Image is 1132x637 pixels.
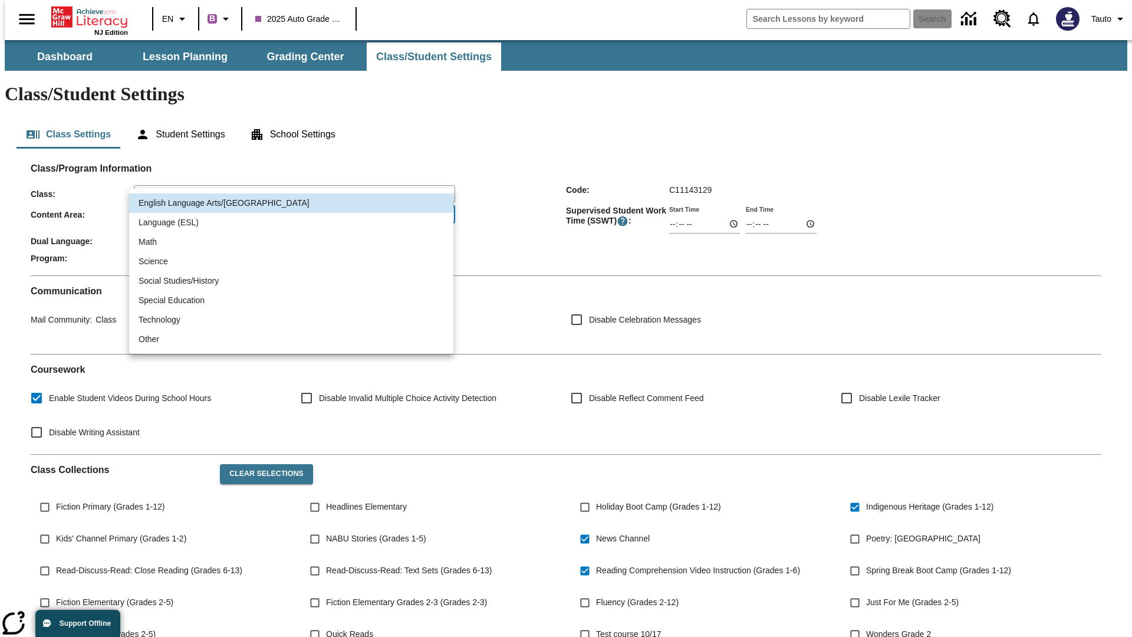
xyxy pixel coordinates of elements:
li: Technology [129,310,453,330]
li: Other [129,330,453,349]
li: Math [129,232,453,252]
li: Science [129,252,453,271]
li: Language (ESL) [129,213,453,232]
li: Special Education [129,291,453,310]
li: English Language Arts/[GEOGRAPHIC_DATA] [129,193,453,213]
li: Social Studies/History [129,271,453,291]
